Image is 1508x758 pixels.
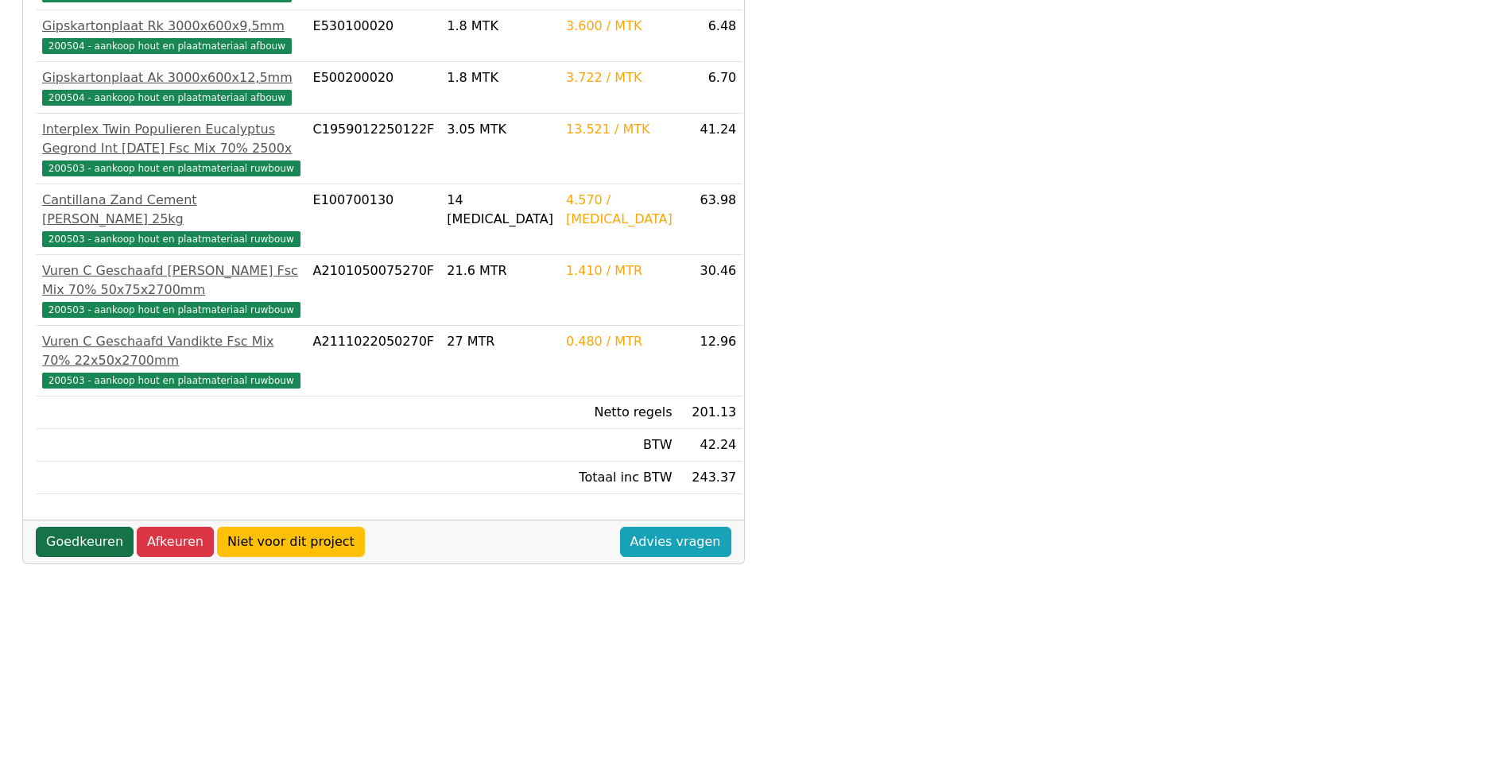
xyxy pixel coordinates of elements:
[447,191,553,229] div: 14 [MEDICAL_DATA]
[560,396,679,429] td: Netto regels
[42,332,300,389] a: Vuren C Geschaafd Vandikte Fsc Mix 70% 22x50x2700mm200503 - aankoop hout en plaatmateriaal ruwbouw
[447,332,553,351] div: 27 MTR
[566,120,673,139] div: 13.521 / MTK
[307,10,441,62] td: E530100020
[566,332,673,351] div: 0.480 / MTR
[42,17,300,55] a: Gipskartonplaat Rk 3000x600x9,5mm200504 - aankoop hout en plaatmateriaal afbouw
[42,120,300,177] a: Interplex Twin Populieren Eucalyptus Gegrond Int [DATE] Fsc Mix 70% 2500x200503 - aankoop hout en...
[42,302,300,318] span: 200503 - aankoop hout en plaatmateriaal ruwbouw
[307,114,441,184] td: C1959012250122F
[307,62,441,114] td: E500200020
[566,68,673,87] div: 3.722 / MTK
[42,261,300,300] div: Vuren C Geschaafd [PERSON_NAME] Fsc Mix 70% 50x75x2700mm
[42,120,300,158] div: Interplex Twin Populieren Eucalyptus Gegrond Int [DATE] Fsc Mix 70% 2500x
[42,191,300,248] a: Cantillana Zand Cement [PERSON_NAME] 25kg200503 - aankoop hout en plaatmateriaal ruwbouw
[679,114,743,184] td: 41.24
[679,184,743,255] td: 63.98
[42,373,300,389] span: 200503 - aankoop hout en plaatmateriaal ruwbouw
[679,429,743,462] td: 42.24
[447,17,553,36] div: 1.8 MTK
[307,184,441,255] td: E100700130
[42,17,300,36] div: Gipskartonplaat Rk 3000x600x9,5mm
[566,261,673,280] div: 1.410 / MTR
[679,255,743,326] td: 30.46
[679,10,743,62] td: 6.48
[620,527,731,557] a: Advies vragen
[42,261,300,319] a: Vuren C Geschaafd [PERSON_NAME] Fsc Mix 70% 50x75x2700mm200503 - aankoop hout en plaatmateriaal r...
[679,396,743,429] td: 201.13
[42,332,300,370] div: Vuren C Geschaafd Vandikte Fsc Mix 70% 22x50x2700mm
[447,261,553,280] div: 21.6 MTR
[560,429,679,462] td: BTW
[42,160,300,176] span: 200503 - aankoop hout en plaatmateriaal ruwbouw
[679,462,743,494] td: 243.37
[36,527,134,557] a: Goedkeuren
[42,191,300,229] div: Cantillana Zand Cement [PERSON_NAME] 25kg
[42,68,300,106] a: Gipskartonplaat Ak 3000x600x12,5mm200504 - aankoop hout en plaatmateriaal afbouw
[679,62,743,114] td: 6.70
[42,90,292,106] span: 200504 - aankoop hout en plaatmateriaal afbouw
[137,527,214,557] a: Afkeuren
[217,527,365,557] a: Niet voor dit project
[42,231,300,247] span: 200503 - aankoop hout en plaatmateriaal ruwbouw
[560,462,679,494] td: Totaal inc BTW
[307,255,441,326] td: A2101050075270F
[42,38,292,54] span: 200504 - aankoop hout en plaatmateriaal afbouw
[566,191,673,229] div: 4.570 / [MEDICAL_DATA]
[307,326,441,396] td: A2111022050270F
[447,120,553,139] div: 3.05 MTK
[447,68,553,87] div: 1.8 MTK
[42,68,300,87] div: Gipskartonplaat Ak 3000x600x12,5mm
[679,326,743,396] td: 12.96
[566,17,673,36] div: 3.600 / MTK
